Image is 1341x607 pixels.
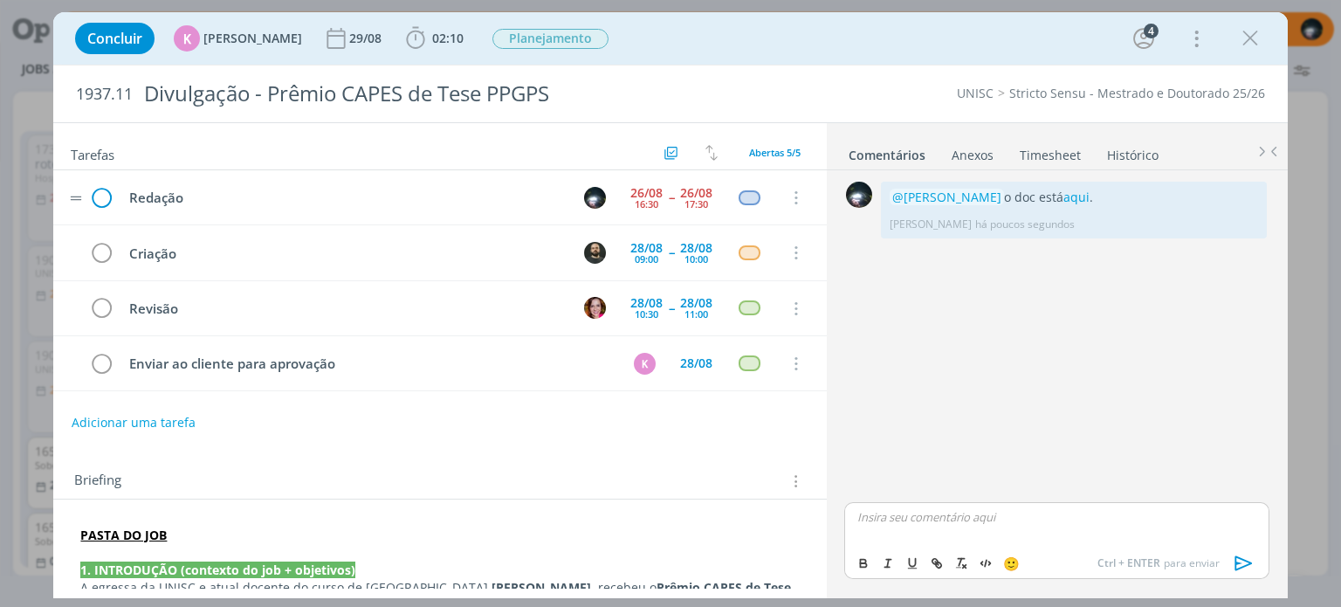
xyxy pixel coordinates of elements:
[492,579,591,596] strong: [PERSON_NAME]
[584,297,606,319] img: B
[680,242,712,254] div: 28/08
[634,353,656,375] div: K
[630,242,663,254] div: 28/08
[1009,85,1265,101] a: Stricto Sensu - Mestrado e Doutorado 25/26
[71,142,114,163] span: Tarefas
[999,553,1023,574] button: 🙂
[890,217,972,232] p: [PERSON_NAME]
[680,187,712,199] div: 26/08
[121,298,567,320] div: Revisão
[136,72,762,115] div: Divulgação - Prêmio CAPES de Tese PPGPS
[635,254,658,264] div: 09:00
[121,353,617,375] div: Enviar ao cliente para aprovação
[635,309,658,319] div: 10:30
[1097,555,1164,571] span: Ctrl + ENTER
[76,85,133,104] span: 1937.11
[582,239,609,266] button: P
[846,182,872,208] img: G
[749,146,801,159] span: Abertas 5/5
[892,189,1001,205] span: @[PERSON_NAME]
[582,295,609,321] button: B
[632,350,658,376] button: K
[582,184,609,210] button: G
[952,147,994,164] div: Anexos
[80,562,355,578] strong: 1. INTRODUÇÃO (contexto do job + objetivos)
[680,297,712,309] div: 28/08
[80,527,167,543] a: PASTA DO JOB
[87,31,142,45] span: Concluir
[584,187,606,209] img: G
[492,28,609,50] button: Planejamento
[121,187,567,209] div: Redação
[684,254,708,264] div: 10:00
[584,242,606,264] img: P
[492,29,609,49] span: Planejamento
[1097,555,1220,571] span: para enviar
[635,199,658,209] div: 16:30
[1144,24,1159,38] div: 4
[174,25,200,52] div: K
[669,191,674,203] span: --
[1003,555,1020,572] span: 🙂
[53,12,1287,598] div: dialog
[669,246,674,259] span: --
[684,199,708,209] div: 17:30
[71,407,196,438] button: Adicionar uma tarefa
[684,309,708,319] div: 11:00
[432,30,464,46] span: 02:10
[1019,139,1082,164] a: Timesheet
[705,145,718,161] img: arrow-down-up.svg
[174,25,302,52] button: K[PERSON_NAME]
[848,139,926,164] a: Comentários
[1130,24,1158,52] button: 4
[402,24,468,52] button: 02:10
[630,297,663,309] div: 28/08
[349,32,385,45] div: 29/08
[632,405,658,431] button: B
[203,32,302,45] span: [PERSON_NAME]
[75,23,155,54] button: Concluir
[957,85,994,101] a: UNISC
[1063,189,1090,205] a: aqui
[669,302,674,314] span: --
[1106,139,1159,164] a: Histórico
[975,217,1075,232] span: há poucos segundos
[121,243,567,265] div: Criação
[74,470,121,493] span: Briefing
[630,187,663,199] div: 26/08
[70,196,82,201] img: drag-icon.svg
[890,189,1258,206] p: o doc está .
[680,357,712,369] div: 28/08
